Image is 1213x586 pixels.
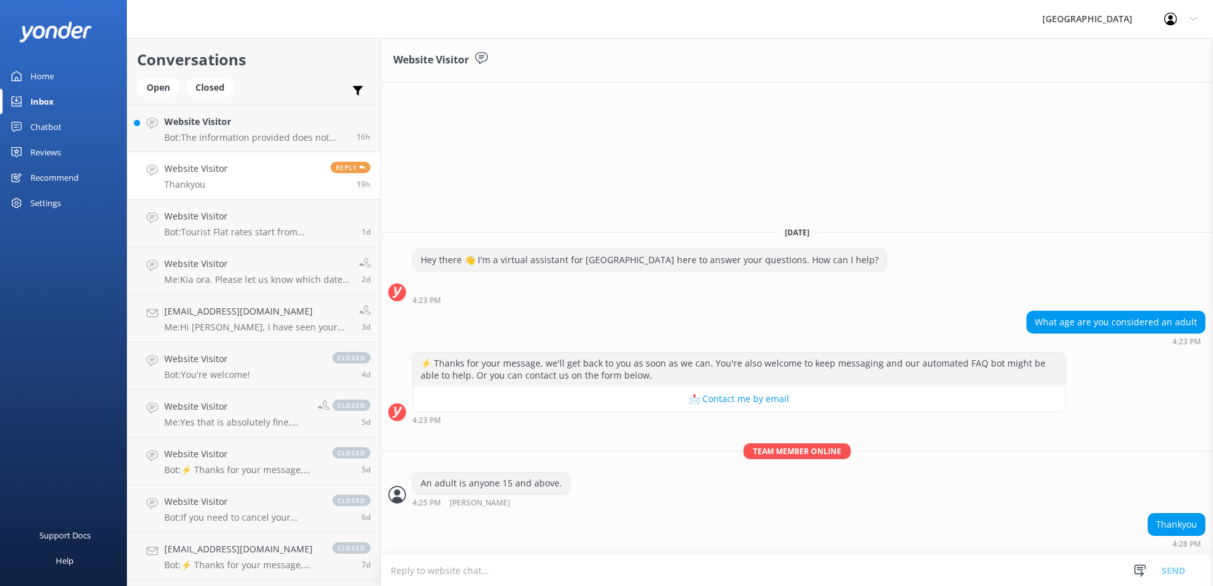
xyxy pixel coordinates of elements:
[412,499,441,507] strong: 4:25 PM
[412,417,441,424] strong: 4:23 PM
[357,179,370,190] span: Sep 08 2025 04:28pm (UTC +12:00) Pacific/Auckland
[164,322,350,333] p: Me: Hi [PERSON_NAME], I have seen your bookings you are trying to make for next weekend. If you c...
[164,495,320,509] h4: Website Visitor
[1026,337,1205,346] div: Sep 08 2025 04:23pm (UTC +12:00) Pacific/Auckland
[1148,514,1205,535] div: Thankyou
[30,190,61,216] div: Settings
[332,352,370,363] span: closed
[362,464,370,475] span: Sep 03 2025 06:57pm (UTC +12:00) Pacific/Auckland
[164,352,250,366] h4: Website Visitor
[1148,539,1205,548] div: Sep 08 2025 04:28pm (UTC +12:00) Pacific/Auckland
[362,322,370,332] span: Sep 06 2025 10:04am (UTC +12:00) Pacific/Auckland
[164,274,350,285] p: Me: Kia ora. Please let us know which dates you are wanting the Tourist Flat. Nga mihi, RHPP Office.
[30,63,54,89] div: Home
[450,499,510,507] span: [PERSON_NAME]
[137,48,370,72] h2: Conversations
[332,400,370,411] span: closed
[128,342,380,390] a: Website VisitorBot:You're welcome!closed4d
[777,227,817,238] span: [DATE]
[362,512,370,523] span: Sep 02 2025 02:00pm (UTC +12:00) Pacific/Auckland
[164,179,228,190] p: Thankyou
[164,400,308,413] h4: Website Visitor
[164,512,320,523] p: Bot: If you need to cancel your booking, please contact our friendly reception team by email at [...
[164,115,347,129] h4: Website Visitor
[164,559,320,571] p: Bot: ⚡ Thanks for your message, we'll get back to you as soon as we can. You're also welcome to k...
[332,542,370,554] span: closed
[128,247,380,295] a: Website VisitorMe:Kia ora. Please let us know which dates you are wanting the Tourist Flat. Nga m...
[412,297,441,304] strong: 4:23 PM
[412,296,887,304] div: Sep 08 2025 04:23pm (UTC +12:00) Pacific/Auckland
[164,464,320,476] p: Bot: ⚡ Thanks for your message, we'll get back to you as soon as we can. You're also welcome to k...
[357,131,370,142] span: Sep 08 2025 07:11pm (UTC +12:00) Pacific/Auckland
[413,386,1065,412] button: 📩 Contact me by email
[413,249,886,271] div: Hey there 👋 I'm a virtual assistant for [GEOGRAPHIC_DATA] here to answer your questions. How can ...
[19,22,92,42] img: yonder-white-logo.png
[412,498,570,507] div: Sep 08 2025 04:25pm (UTC +12:00) Pacific/Auckland
[412,415,1066,424] div: Sep 08 2025 04:23pm (UTC +12:00) Pacific/Auckland
[186,80,240,94] a: Closed
[744,443,851,459] span: Team member online
[186,78,234,97] div: Closed
[30,140,61,165] div: Reviews
[128,105,380,152] a: Website VisitorBot:The information provided does not specify parking for the Group Lodge Triple r...
[128,200,380,247] a: Website VisitorBot:Tourist Flat rates start from [GEOGRAPHIC_DATA]$140.00 for the first 2 people ...
[128,390,380,438] a: Website VisitorMe:Yes that is absolutely fine, depending on availability. Just give us a call or ...
[331,162,370,173] span: Reply
[164,132,347,143] p: Bot: The information provided does not specify parking for the Group Lodge Triple rooms.
[164,369,250,381] p: Bot: You're welcome!
[362,559,370,570] span: Sep 01 2025 09:45pm (UTC +12:00) Pacific/Auckland
[39,523,91,548] div: Support Docs
[30,114,62,140] div: Chatbot
[332,447,370,459] span: closed
[164,417,308,428] p: Me: Yes that is absolutely fine, depending on availability. Just give us a call or send us an ema...
[1172,338,1201,346] strong: 4:23 PM
[1027,311,1205,333] div: What age are you considered an adult
[362,274,370,285] span: Sep 06 2025 05:18pm (UTC +12:00) Pacific/Auckland
[30,89,54,114] div: Inbox
[164,209,352,223] h4: Website Visitor
[413,353,1065,386] div: ⚡ Thanks for your message, we'll get back to you as soon as we can. You're also welcome to keep m...
[332,495,370,506] span: closed
[1172,540,1201,548] strong: 4:28 PM
[164,226,352,238] p: Bot: Tourist Flat rates start from [GEOGRAPHIC_DATA]$140.00 for the first 2 people per night. Pri...
[362,417,370,427] span: Sep 04 2025 11:35am (UTC +12:00) Pacific/Auckland
[128,533,380,580] a: [EMAIL_ADDRESS][DOMAIN_NAME]Bot:⚡ Thanks for your message, we'll get back to you as soon as we ca...
[30,165,79,190] div: Recommend
[128,295,380,342] a: [EMAIL_ADDRESS][DOMAIN_NAME]Me:Hi [PERSON_NAME], I have seen your bookings you are trying to make...
[164,304,350,318] h4: [EMAIL_ADDRESS][DOMAIN_NAME]
[137,80,186,94] a: Open
[164,257,350,271] h4: Website Visitor
[128,152,380,200] a: Website VisitorThankyouReply19h
[164,542,320,556] h4: [EMAIL_ADDRESS][DOMAIN_NAME]
[164,447,320,461] h4: Website Visitor
[362,369,370,380] span: Sep 04 2025 12:57pm (UTC +12:00) Pacific/Auckland
[128,438,380,485] a: Website VisitorBot:⚡ Thanks for your message, we'll get back to you as soon as we can. You're als...
[56,548,74,573] div: Help
[362,226,370,237] span: Sep 07 2025 04:23pm (UTC +12:00) Pacific/Auckland
[393,52,469,68] h3: Website Visitor
[164,162,228,176] h4: Website Visitor
[413,472,570,494] div: An adult is anyone 15 and above.
[137,78,180,97] div: Open
[128,485,380,533] a: Website VisitorBot:If you need to cancel your booking, please contact our friendly reception team...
